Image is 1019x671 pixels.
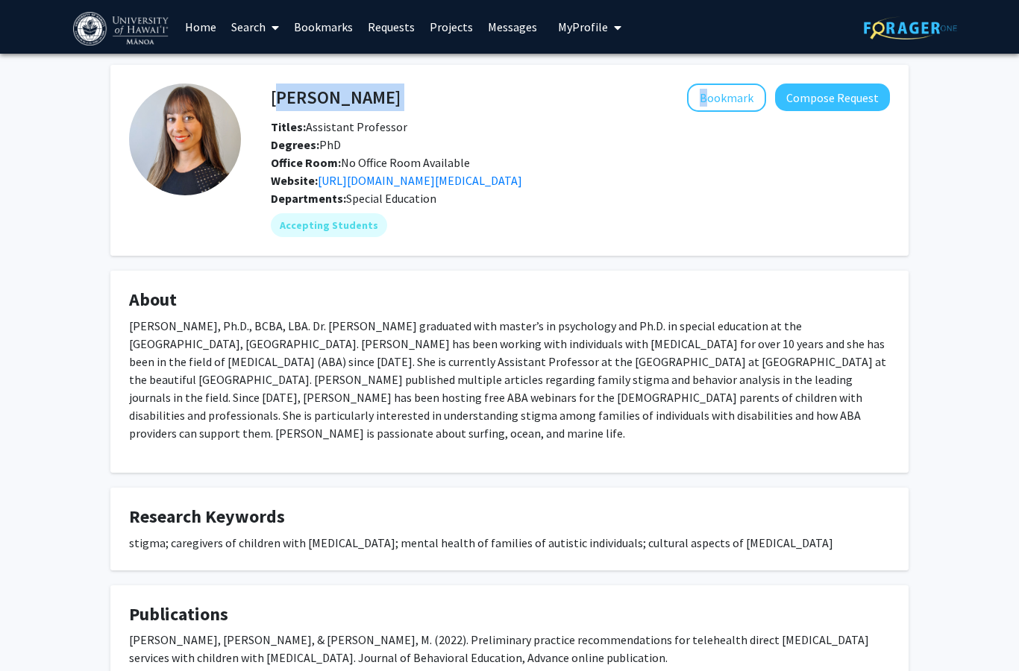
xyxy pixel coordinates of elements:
span: Special Education [346,191,436,206]
div: stigma; caregivers of children with [MEDICAL_DATA]; mental health of families of autistic individ... [129,534,890,552]
mat-chip: Accepting Students [271,213,387,237]
h4: Research Keywords [129,506,890,528]
b: Titles: [271,119,306,134]
b: Degrees: [271,137,319,152]
span: PhD [271,137,341,152]
b: Office Room: [271,155,341,170]
a: Projects [422,1,480,53]
span: My Profile [558,19,608,34]
a: Home [178,1,224,53]
b: Website: [271,173,318,188]
button: Add Marija Čolić to Bookmarks [687,84,766,112]
h4: [PERSON_NAME] [271,84,401,111]
a: Messages [480,1,545,53]
a: Bookmarks [286,1,360,53]
a: Requests [360,1,422,53]
button: Compose Request to Marija Čolić [775,84,890,111]
iframe: Chat [11,604,63,660]
a: Opens in a new tab [318,173,522,188]
span: Assistant Professor [271,119,407,134]
p: [PERSON_NAME], [PERSON_NAME], & [PERSON_NAME], M. (2022). Preliminary practice recommendations fo... [129,631,890,667]
b: Departments: [271,191,346,206]
p: [PERSON_NAME], Ph.D., BCBA, LBA. Dr. [PERSON_NAME] graduated with master’s in psychology and Ph.D... [129,317,890,442]
img: Profile Picture [129,84,241,195]
img: ForagerOne Logo [864,16,957,40]
img: University of Hawaiʻi at Mānoa Logo [73,12,172,45]
h4: About [129,289,890,311]
h4: Publications [129,604,890,626]
span: No Office Room Available [271,155,470,170]
a: Search [224,1,286,53]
